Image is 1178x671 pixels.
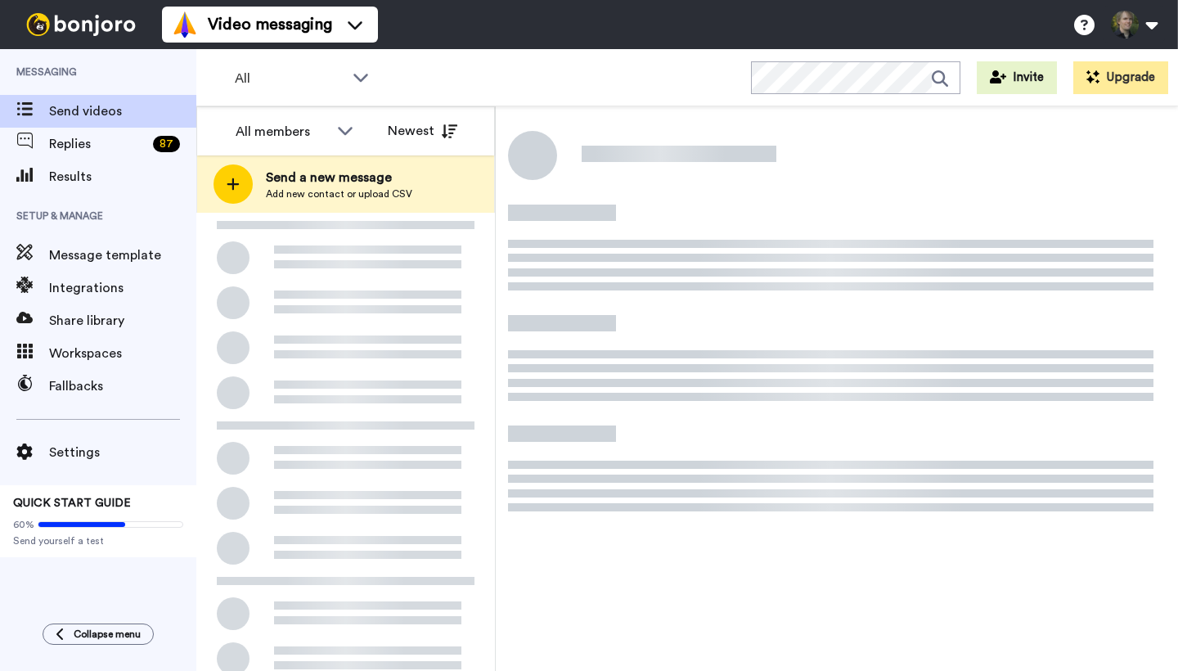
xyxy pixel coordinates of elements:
[49,245,196,265] span: Message template
[49,167,196,187] span: Results
[977,61,1057,94] button: Invite
[13,518,34,531] span: 60%
[266,168,412,187] span: Send a new message
[49,344,196,363] span: Workspaces
[208,13,332,36] span: Video messaging
[49,278,196,298] span: Integrations
[49,101,196,121] span: Send videos
[235,69,344,88] span: All
[153,136,180,152] div: 87
[49,311,196,331] span: Share library
[13,534,183,547] span: Send yourself a test
[43,624,154,645] button: Collapse menu
[236,122,329,142] div: All members
[172,11,198,38] img: vm-color.svg
[74,628,141,641] span: Collapse menu
[20,13,142,36] img: bj-logo-header-white.svg
[13,498,131,509] span: QUICK START GUIDE
[1073,61,1168,94] button: Upgrade
[375,115,470,147] button: Newest
[49,134,146,154] span: Replies
[49,376,196,396] span: Fallbacks
[49,443,196,462] span: Settings
[266,187,412,200] span: Add new contact or upload CSV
